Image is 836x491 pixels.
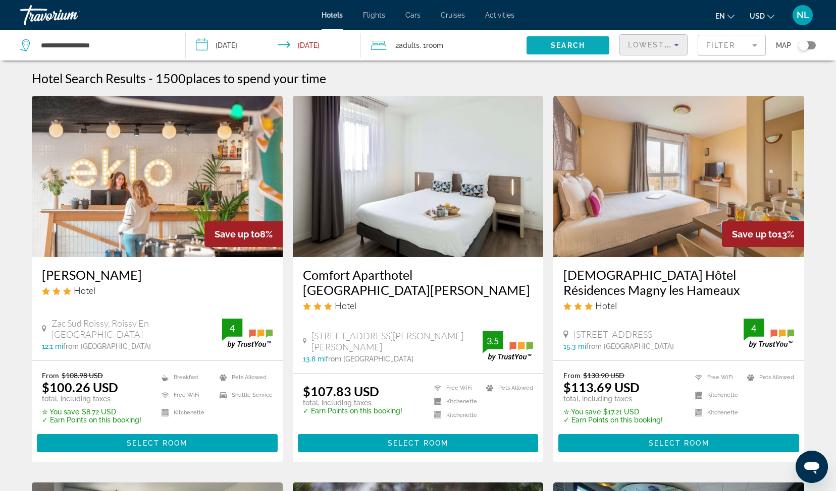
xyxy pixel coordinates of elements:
[563,342,586,350] span: 15.3 mi
[563,416,663,424] p: ✓ Earn Points on this booking!
[563,371,581,380] span: From
[155,71,326,86] h2: 1500
[74,285,95,296] span: Hotel
[399,41,420,49] span: Adults
[42,267,273,282] h3: [PERSON_NAME]
[558,437,799,448] a: Select Room
[732,229,777,239] span: Save up to
[156,406,215,419] li: Kitchenette
[303,384,379,399] ins: $107.83 USD
[42,342,63,350] span: 12.1 mi
[744,322,764,334] div: 4
[441,11,465,19] a: Cruises
[293,96,544,257] img: Hotel image
[42,285,273,296] div: 3 star Hotel
[42,371,59,380] span: From
[715,12,725,20] span: en
[628,41,693,49] span: Lowest Price
[429,411,481,419] li: Kitchenette
[395,38,420,52] span: 2
[573,329,655,340] span: [STREET_ADDRESS]
[303,399,402,407] p: total, including taxes
[32,71,146,86] h1: Hotel Search Results
[303,267,534,297] a: Comfort Aparthotel [GEOGRAPHIC_DATA][PERSON_NAME]
[405,11,421,19] a: Cars
[744,319,794,348] img: trustyou-badge.svg
[595,300,617,311] span: Hotel
[222,322,242,334] div: 4
[32,96,283,257] img: Hotel image
[563,408,663,416] p: $17.21 USD
[563,300,794,311] div: 3 star Hotel
[649,439,709,447] span: Select Room
[215,389,273,401] li: Shuttle Service
[481,384,533,392] li: Pets Allowed
[51,318,222,340] span: Zac Sud Roissy, Roissy En [GEOGRAPHIC_DATA]
[37,437,278,448] a: Select Room
[42,416,141,424] p: ✓ Earn Points on this booking!
[483,331,533,361] img: trustyou-badge.svg
[311,330,483,352] span: [STREET_ADDRESS][PERSON_NAME][PERSON_NAME]
[776,38,791,52] span: Map
[42,380,118,395] ins: $100.26 USD
[586,342,674,350] span: from [GEOGRAPHIC_DATA]
[388,439,448,447] span: Select Room
[186,71,326,86] span: places to spend your time
[222,319,273,348] img: trustyou-badge.svg
[715,9,735,23] button: Change language
[62,371,103,380] del: $108.98 USD
[42,408,79,416] span: ✮ You save
[322,11,343,19] a: Hotels
[690,389,742,401] li: Kitchenette
[420,38,443,52] span: , 1
[553,96,804,257] img: Hotel image
[750,12,765,20] span: USD
[215,229,260,239] span: Save up to
[797,10,809,20] span: NL
[42,395,141,403] p: total, including taxes
[790,5,816,26] button: User Menu
[563,267,794,297] a: [DEMOGRAPHIC_DATA] Hôtel Résidences Magny les Hameaux
[791,41,816,50] button: Toggle map
[742,371,794,384] li: Pets Allowed
[483,335,503,347] div: 3.5
[429,397,481,406] li: Kitchenette
[690,406,742,419] li: Kitchenette
[156,371,215,384] li: Breakfast
[583,371,624,380] del: $130.90 USD
[558,434,799,452] button: Select Room
[426,41,443,49] span: Room
[563,408,601,416] span: ✮ You save
[722,221,804,247] div: 13%
[363,11,385,19] a: Flights
[204,221,283,247] div: 8%
[485,11,514,19] a: Activities
[298,437,539,448] a: Select Room
[186,30,361,60] button: Check-in date: Nov 27, 2025 Check-out date: Nov 29, 2025
[326,355,413,363] span: from [GEOGRAPHIC_DATA]
[628,39,679,51] mat-select: Sort by
[750,9,774,23] button: Change currency
[42,408,141,416] p: $8.72 USD
[303,300,534,311] div: 3 star Hotel
[335,300,356,311] span: Hotel
[563,395,663,403] p: total, including taxes
[127,439,187,447] span: Select Room
[551,41,585,49] span: Search
[298,434,539,452] button: Select Room
[563,380,640,395] ins: $113.69 USD
[690,371,742,384] li: Free WiFi
[156,389,215,401] li: Free WiFi
[303,355,326,363] span: 13.8 mi
[429,384,481,392] li: Free WiFi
